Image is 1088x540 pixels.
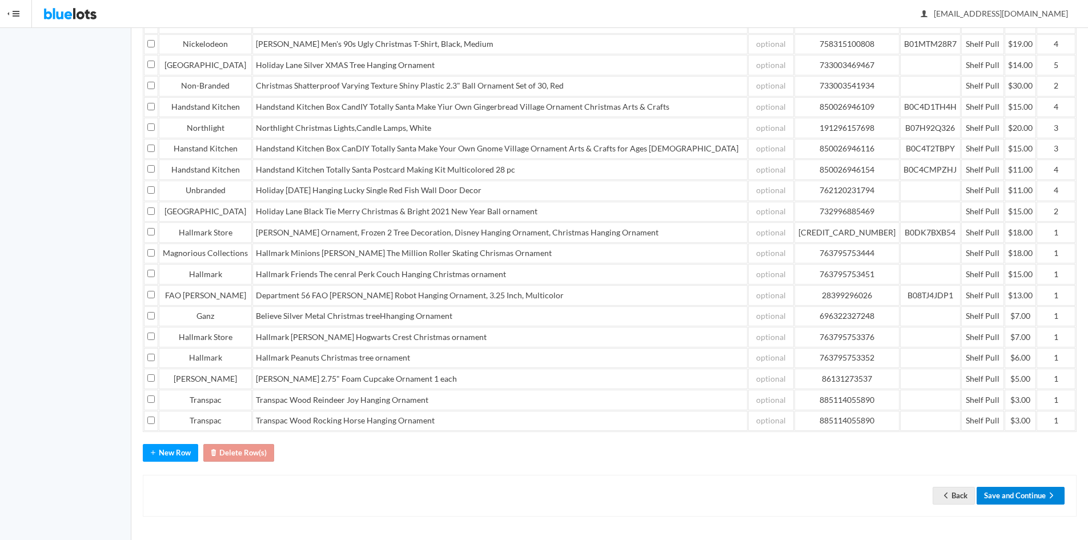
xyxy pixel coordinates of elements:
[1037,76,1075,97] td: 2
[1005,34,1037,55] td: $19.00
[961,327,1004,347] td: Shelf Pull
[900,285,961,306] td: B08TJ4JDP1
[1005,202,1037,222] td: $15.00
[1037,411,1075,431] td: 1
[1037,159,1075,180] td: 4
[921,9,1068,18] span: [EMAIL_ADDRESS][DOMAIN_NAME]
[252,202,748,222] td: Holiday Lane Black Tie Merry Christmas & Bright 2021 New Year Ball ornament
[1037,327,1075,347] td: 1
[794,76,900,97] td: 733003541934
[900,139,961,159] td: B0C4T2TBPY
[918,9,930,20] ion-icon: person
[252,76,748,97] td: Christmas Shatterproof Varying Texture Shiny Plastic 2.3" Ball Ornament Set of 30, Red
[794,306,900,327] td: 696322327248
[1005,327,1037,347] td: $7.00
[1037,306,1075,327] td: 1
[1037,34,1075,55] td: 4
[252,264,748,285] td: Hallmark Friends The cenral Perk Couch Hanging Christmas ornament
[961,222,1004,243] td: Shelf Pull
[208,448,219,459] ion-icon: trash
[794,285,900,306] td: 28399296026
[1005,222,1037,243] td: $18.00
[961,285,1004,306] td: Shelf Pull
[159,348,252,369] td: Hallmark
[1037,390,1075,410] td: 1
[159,76,252,97] td: Non-Branded
[961,306,1004,327] td: Shelf Pull
[961,202,1004,222] td: Shelf Pull
[1005,55,1037,75] td: $14.00
[961,411,1004,431] td: Shelf Pull
[1005,390,1037,410] td: $3.00
[977,487,1065,505] button: Save and Continuearrow forward
[159,243,252,264] td: Magnorious Collections
[252,306,748,327] td: Believe Silver Metal Christmas treeHhanging Ornament
[1005,264,1037,285] td: $15.00
[159,202,252,222] td: [GEOGRAPHIC_DATA]
[1005,306,1037,327] td: $7.00
[1005,181,1037,201] td: $11.00
[961,55,1004,75] td: Shelf Pull
[159,411,252,431] td: Transpac
[1037,369,1075,389] td: 1
[794,348,900,369] td: 763795753352
[794,97,900,118] td: 850026946109
[900,118,961,138] td: B07H92Q326
[1037,139,1075,159] td: 3
[1037,181,1075,201] td: 4
[794,390,900,410] td: 885114055890
[794,181,900,201] td: 762120231794
[961,118,1004,138] td: Shelf Pull
[961,181,1004,201] td: Shelf Pull
[1037,222,1075,243] td: 1
[1005,243,1037,264] td: $18.00
[1037,348,1075,369] td: 1
[961,369,1004,389] td: Shelf Pull
[1037,97,1075,118] td: 4
[1005,369,1037,389] td: $5.00
[900,97,961,118] td: B0C4D1TH4H
[961,139,1004,159] td: Shelf Pull
[252,327,748,347] td: Hallmark [PERSON_NAME] Hogwarts Crest Christmas ornament
[1037,55,1075,75] td: 5
[1046,491,1057,502] ion-icon: arrow forward
[159,264,252,285] td: Hallmark
[1037,118,1075,138] td: 3
[143,444,198,462] button: addNew Row
[794,243,900,264] td: 763795753444
[794,369,900,389] td: 86131273537
[252,159,748,180] td: Handstand Kitchen Totally Santa Postcard Making Kit Multicolored 28 pc
[252,411,748,431] td: Transpac Wood Rocking Horse Hanging Ornament
[1005,139,1037,159] td: $15.00
[794,118,900,138] td: 191296157698
[252,55,748,75] td: Holiday Lane Silver XMAS Tree Hanging Ornament
[961,390,1004,410] td: Shelf Pull
[794,55,900,75] td: 733003469467
[961,76,1004,97] td: Shelf Pull
[159,369,252,389] td: [PERSON_NAME]
[252,139,748,159] td: Handstand Kitchen Box CanDIY Totally Santa Make Your Own Gnome Village Ornament Arts & Crafts for...
[1005,159,1037,180] td: $11.00
[147,448,159,459] ion-icon: add
[900,222,961,243] td: B0DK7BXB54
[933,487,975,505] a: arrow backBack
[252,222,748,243] td: [PERSON_NAME] Ornament, Frozen 2 Tree Decoration, Disney Hanging Ornament, Christmas Hanging Orna...
[159,327,252,347] td: Hallmark Store
[961,34,1004,55] td: Shelf Pull
[794,222,900,243] td: [CREDIT_CARD_NUMBER]
[961,243,1004,264] td: Shelf Pull
[252,285,748,306] td: Department 56 FAO [PERSON_NAME] Robot Hanging Ornament, 3.25 Inch, Multicolor
[961,264,1004,285] td: Shelf Pull
[159,181,252,201] td: Unbranded
[1037,202,1075,222] td: 2
[159,306,252,327] td: Ganz
[252,34,748,55] td: [PERSON_NAME] Men's 90s Ugly Christmas T-Shirt, Black, Medium
[1005,285,1037,306] td: $13.00
[794,34,900,55] td: 758315100808
[794,327,900,347] td: 763795753376
[1037,243,1075,264] td: 1
[252,243,748,264] td: Hallmark Minions [PERSON_NAME] The Million Roller Skating Chrismas Ornament
[159,390,252,410] td: Transpac
[1037,285,1075,306] td: 1
[252,118,748,138] td: Northlight Christmas Lights,Candle Lamps, White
